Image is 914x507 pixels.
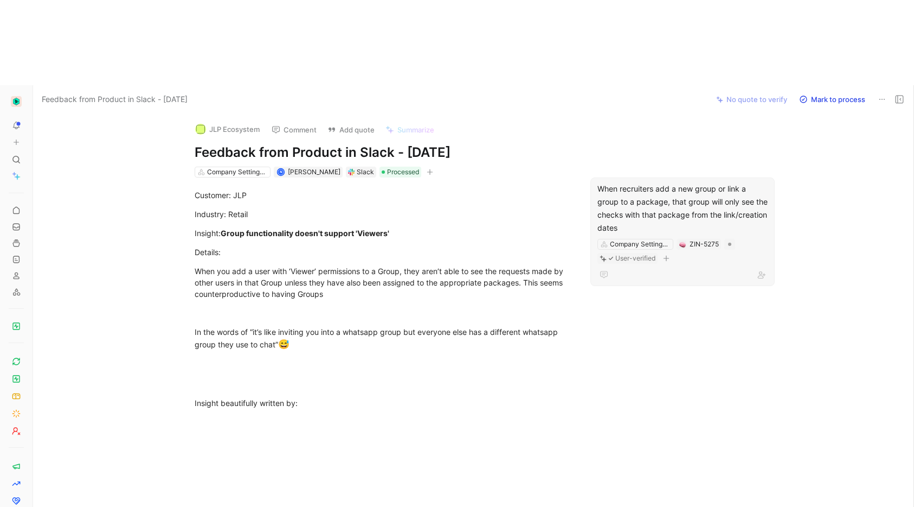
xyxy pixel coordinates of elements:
[195,227,570,239] div: Insight:
[387,167,419,178] span: Processed
[195,208,570,220] div: Industry: Retail
[42,93,188,106] span: Feedback from Product in Slack - [DATE]
[278,169,284,175] div: N
[195,265,570,300] div: When you add a user with ‘Viewer’ permissions to a Group, they aren’t able to see the requests ma...
[288,168,340,176] span: [PERSON_NAME]
[9,94,24,109] button: Zinc
[190,121,265,137] button: logoJLP Ecosystem
[195,189,570,201] div: Customer: JLP
[597,182,768,235] div: When recruiters add a new group or link a group to a package, that group will only see the checks...
[381,122,439,137] button: Summarize
[323,122,379,137] button: Add quote
[794,92,870,107] button: Mark to process
[379,167,421,178] div: Processed
[267,122,321,137] button: Comment
[221,229,389,238] strong: Group functionality doesn't support 'Viewers'
[195,397,570,409] div: Insight beautifully written by:
[278,339,289,350] span: 😅
[357,167,374,178] div: Slack
[711,92,792,107] button: No quote to verify
[207,167,268,178] div: Company Settings & User Management
[11,96,22,107] img: Zinc
[195,124,206,135] img: logo
[195,326,570,352] div: In the words of “it’s like inviting you into a whatsapp group but everyone else has a different w...
[397,125,434,135] span: Summarize
[195,246,570,258] div: Details:
[195,144,570,161] h1: Feedback from Product in Slack - [DATE]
